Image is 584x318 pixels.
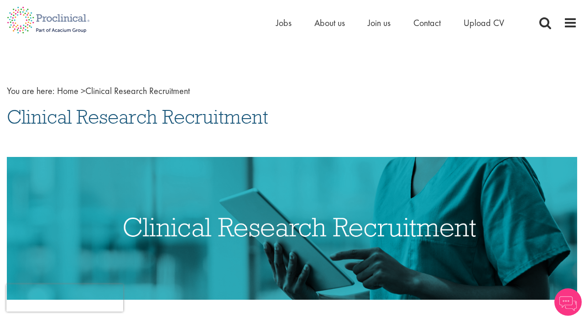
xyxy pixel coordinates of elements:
a: Join us [368,17,391,29]
a: breadcrumb link to Home [57,85,78,97]
a: Jobs [276,17,292,29]
span: Clinical Research Recruitment [57,85,190,97]
span: > [81,85,85,97]
iframe: reCAPTCHA [6,284,123,312]
span: Clinical Research Recruitment [7,104,268,129]
img: Chatbot [554,288,582,316]
img: Clinical Research Recruitment [7,157,577,300]
a: Contact [413,17,441,29]
span: You are here: [7,85,55,97]
a: Upload CV [464,17,504,29]
a: About us [314,17,345,29]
